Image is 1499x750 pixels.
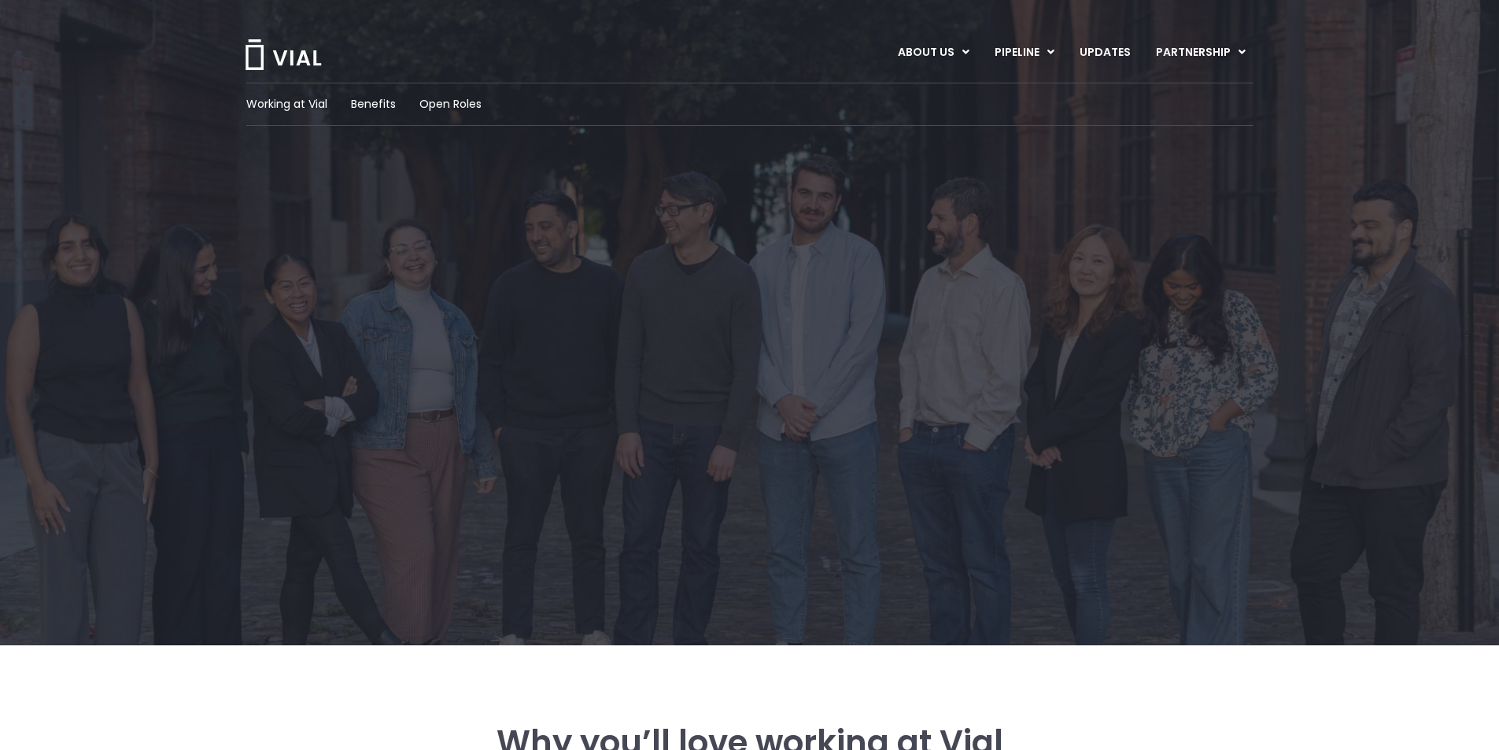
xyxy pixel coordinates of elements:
[419,96,482,113] a: Open Roles
[244,39,323,70] img: Vial Logo
[885,39,981,66] a: ABOUT USMenu Toggle
[1067,39,1143,66] a: UPDATES
[246,96,327,113] a: Working at Vial
[1143,39,1258,66] a: PARTNERSHIPMenu Toggle
[982,39,1066,66] a: PIPELINEMenu Toggle
[351,96,396,113] a: Benefits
